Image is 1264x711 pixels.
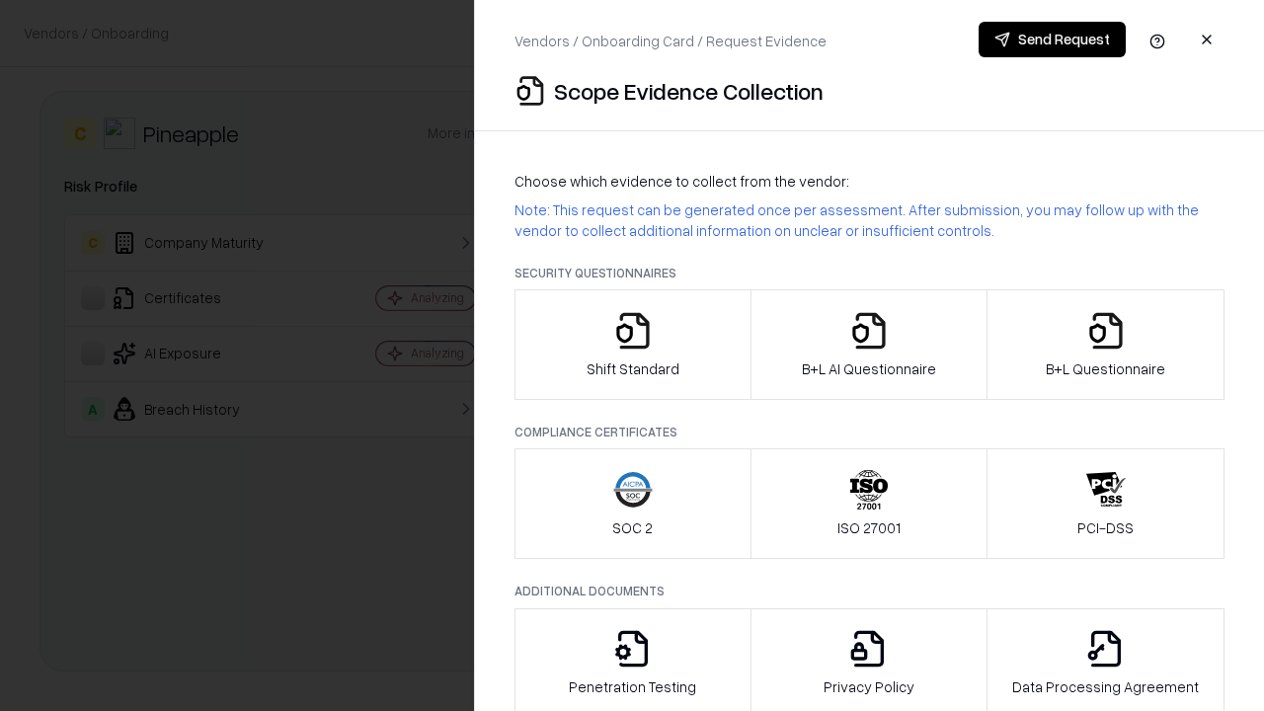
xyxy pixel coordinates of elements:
p: Privacy Policy [824,676,914,697]
p: SOC 2 [612,517,653,538]
p: Data Processing Agreement [1012,676,1199,697]
button: ISO 27001 [750,448,988,559]
p: Vendors / Onboarding Card / Request Evidence [514,31,827,51]
p: B+L AI Questionnaire [802,358,936,379]
p: Security Questionnaires [514,265,1224,281]
button: Shift Standard [514,289,751,400]
p: Compliance Certificates [514,424,1224,440]
button: SOC 2 [514,448,751,559]
button: B+L Questionnaire [987,289,1224,400]
p: Scope Evidence Collection [554,75,824,107]
p: Shift Standard [587,358,679,379]
p: B+L Questionnaire [1046,358,1165,379]
button: B+L AI Questionnaire [750,289,988,400]
p: ISO 27001 [837,517,901,538]
p: Note: This request can be generated once per assessment. After submission, you may follow up with... [514,199,1224,241]
p: Penetration Testing [569,676,696,697]
p: Choose which evidence to collect from the vendor: [514,171,1224,192]
button: PCI-DSS [987,448,1224,559]
p: PCI-DSS [1077,517,1134,538]
button: Send Request [979,22,1126,57]
p: Additional Documents [514,583,1224,599]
